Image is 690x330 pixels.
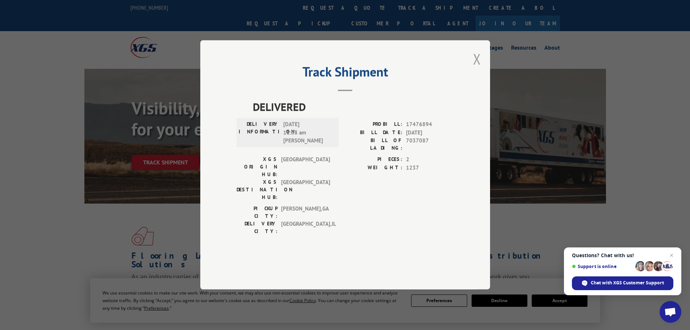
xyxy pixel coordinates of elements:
[406,156,454,164] span: 2
[345,121,402,129] label: PROBILL:
[572,264,633,269] span: Support is online
[237,205,277,220] label: PICKUP CITY:
[667,251,676,260] span: Close chat
[281,220,330,235] span: [GEOGRAPHIC_DATA] , IL
[660,301,681,323] div: Open chat
[406,164,454,172] span: 1237
[281,179,330,201] span: [GEOGRAPHIC_DATA]
[345,129,402,137] label: BILL DATE:
[281,205,330,220] span: [PERSON_NAME] , GA
[406,137,454,152] span: 7037087
[281,156,330,179] span: [GEOGRAPHIC_DATA]
[473,49,481,68] button: Close modal
[591,280,664,286] span: Chat with XGS Customer Support
[406,129,454,137] span: [DATE]
[345,156,402,164] label: PIECES:
[237,156,277,179] label: XGS ORIGIN HUB:
[572,276,673,290] div: Chat with XGS Customer Support
[345,164,402,172] label: WEIGHT:
[237,67,454,80] h2: Track Shipment
[239,121,280,145] label: DELIVERY INFORMATION:
[237,179,277,201] label: XGS DESTINATION HUB:
[572,252,673,258] span: Questions? Chat with us!
[253,99,454,115] span: DELIVERED
[406,121,454,129] span: 17476894
[237,220,277,235] label: DELIVERY CITY:
[345,137,402,152] label: BILL OF LADING:
[283,121,332,145] span: [DATE] 11:03 am [PERSON_NAME]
